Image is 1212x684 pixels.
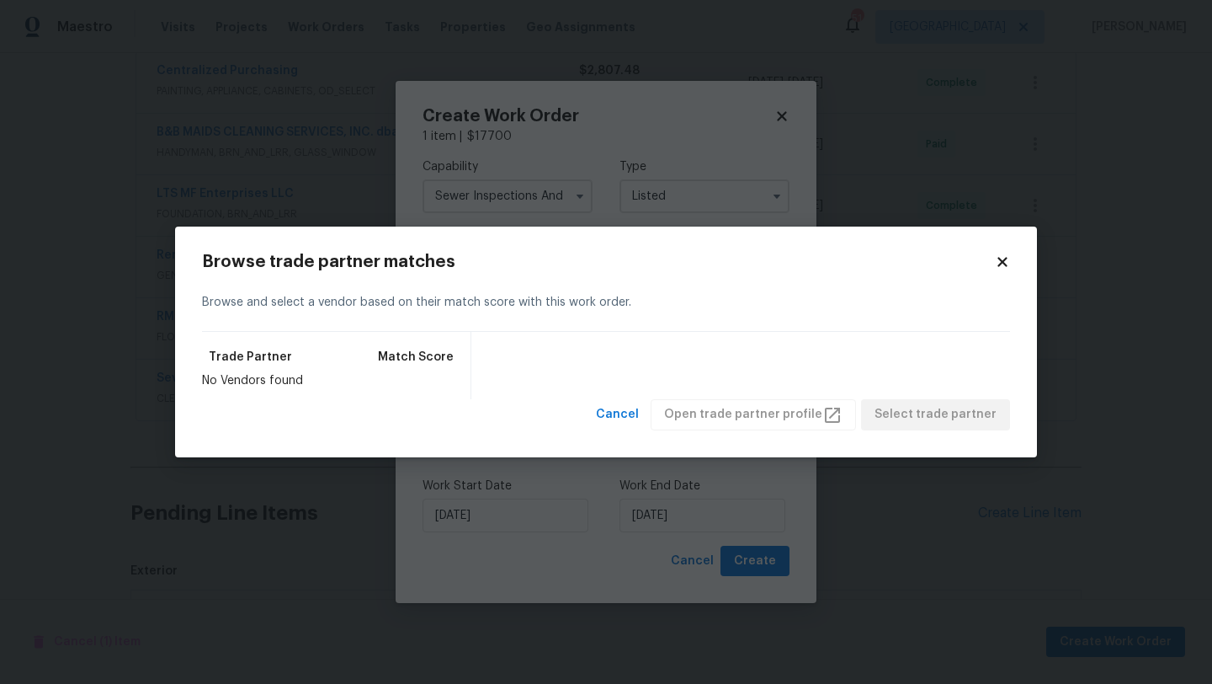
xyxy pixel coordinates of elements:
[378,349,454,366] span: Match Score
[202,372,460,389] div: No Vendors found
[202,254,995,270] h2: Browse trade partner matches
[589,399,646,430] button: Cancel
[209,349,292,366] span: Trade Partner
[596,404,639,425] span: Cancel
[202,274,1010,332] div: Browse and select a vendor based on their match score with this work order.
